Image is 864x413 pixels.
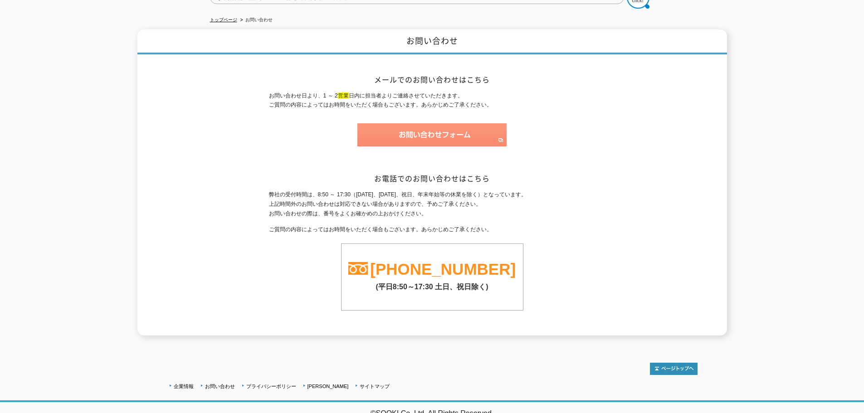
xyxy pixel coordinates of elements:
[269,75,596,84] h2: メールでのお問い合わせはこちら
[269,174,596,183] h2: お電話でのお問い合わせはこちら
[210,17,237,22] a: トップページ
[308,384,349,389] a: [PERSON_NAME]
[269,190,596,218] p: 弊社の受付時間は、8:50 ～ 17:30（[DATE]、[DATE]、祝日、年末年始等の休業を除く）となっています。 上記時間外のお問い合わせは対応できない場合がありますので、予めご了承くださ...
[269,225,596,234] p: ご質問の内容によってはお時間をいただく場合もございます。あらかじめご了承ください。
[269,91,596,110] p: お問い合わせ日より、1 ～ 2 日内に担当者よりご連絡させていただきます。 ご質問の内容によってはお時間をいただく場合もございます。あらかじめご了承ください。
[338,92,349,99] span: 営業
[370,260,516,278] a: [PHONE_NUMBER]
[342,278,523,292] p: (平日8:50～17:30 土日、祝日除く)
[357,138,507,145] a: お問い合わせフォーム
[239,15,273,25] li: お問い合わせ
[246,384,296,389] a: プライバシーポリシー
[650,363,698,375] img: トップページへ
[174,384,194,389] a: 企業情報
[357,123,507,146] img: お問い合わせフォーム
[137,29,727,54] h1: お問い合わせ
[360,384,390,389] a: サイトマップ
[205,384,235,389] a: お問い合わせ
